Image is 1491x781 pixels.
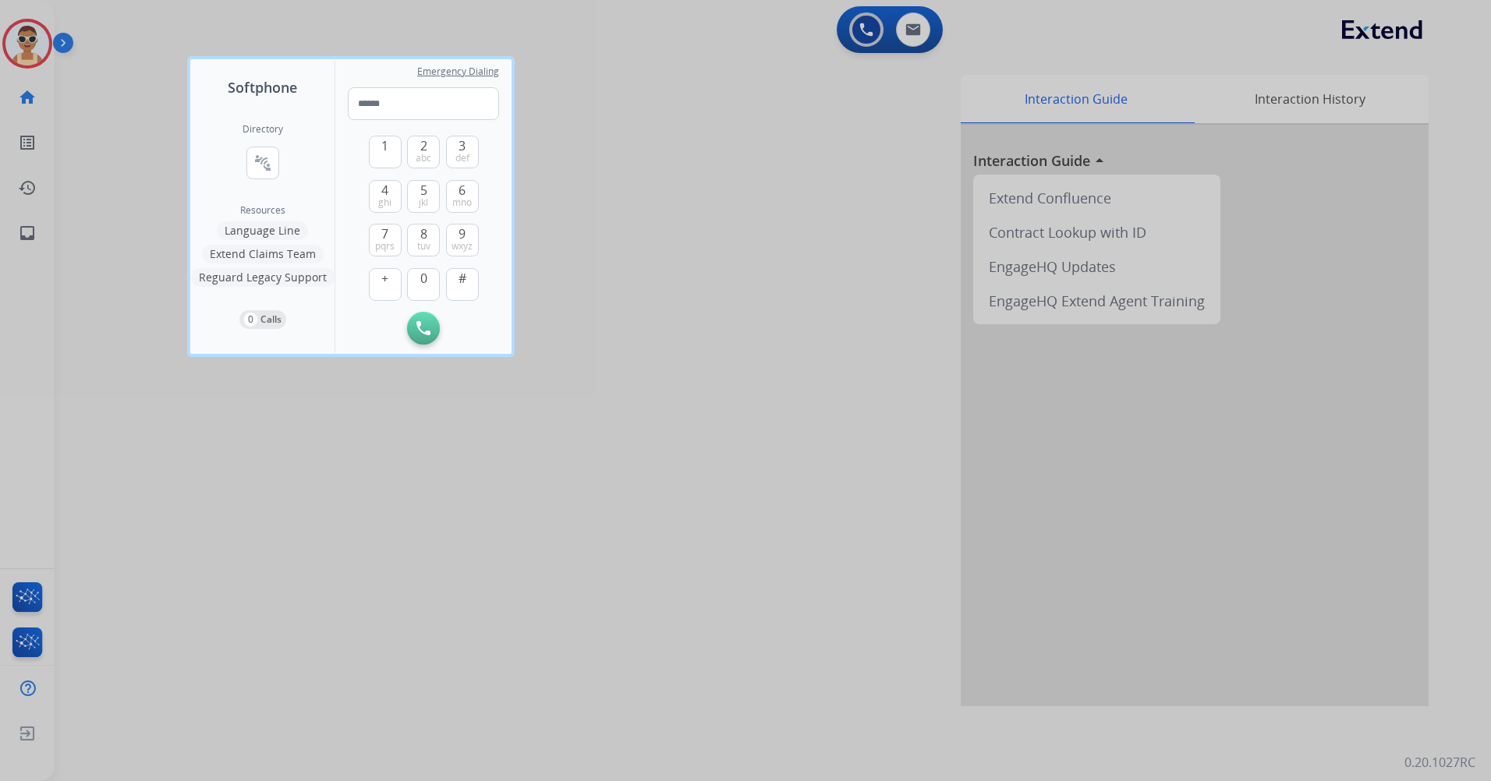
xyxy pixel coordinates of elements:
p: Calls [260,313,282,327]
button: # [446,268,479,301]
span: tuv [417,240,430,253]
button: Extend Claims Team [202,245,324,263]
button: 8tuv [407,224,440,256]
button: 0Calls [239,310,286,329]
mat-icon: connect_without_contact [253,154,272,172]
p: 0 [244,313,257,327]
span: Softphone [228,76,297,98]
span: def [455,152,469,164]
span: # [459,269,466,288]
span: 1 [381,136,388,155]
button: 4ghi [369,180,402,213]
button: 0 [407,268,440,301]
button: 5jkl [407,180,440,213]
button: + [369,268,402,301]
p: 0.20.1027RC [1404,753,1475,772]
button: 9wxyz [446,224,479,256]
span: 9 [459,224,466,243]
span: 6 [459,181,466,200]
img: call-button [416,321,430,335]
button: 7pqrs [369,224,402,256]
span: Resources [240,204,285,217]
span: Emergency Dialing [417,65,499,78]
span: wxyz [452,240,473,253]
span: jkl [419,196,428,209]
span: 3 [459,136,466,155]
button: 6mno [446,180,479,213]
button: Language Line [217,221,308,240]
span: pqrs [375,240,395,253]
button: 2abc [407,136,440,168]
span: 0 [420,269,427,288]
span: mno [452,196,472,209]
span: abc [416,152,431,164]
h2: Directory [243,123,283,136]
button: 1 [369,136,402,168]
span: 8 [420,224,427,243]
span: 2 [420,136,427,155]
span: ghi [378,196,391,209]
span: + [381,269,388,288]
span: 5 [420,181,427,200]
button: Reguard Legacy Support [191,268,335,287]
span: 7 [381,224,388,243]
span: 4 [381,181,388,200]
button: 3def [446,136,479,168]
